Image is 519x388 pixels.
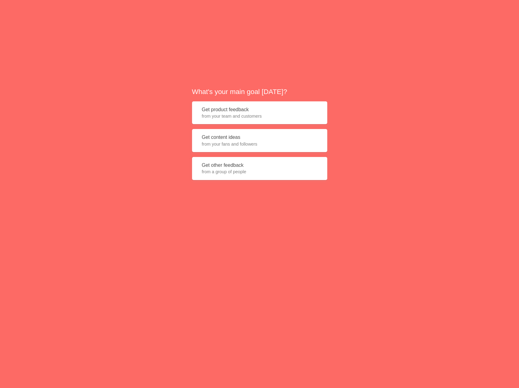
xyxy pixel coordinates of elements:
span: from your fans and followers [202,141,317,147]
button: Get content ideasfrom your fans and followers [192,129,327,152]
span: from a group of people [202,169,317,175]
span: from your team and customers [202,113,317,119]
button: Get product feedbackfrom your team and customers [192,101,327,124]
h2: What's your main goal [DATE]? [192,87,327,96]
button: Get other feedbackfrom a group of people [192,157,327,180]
